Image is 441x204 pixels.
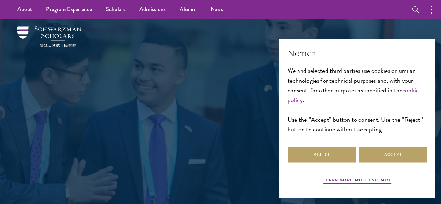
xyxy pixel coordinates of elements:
button: Reject [288,147,356,163]
a: cookie policy [288,85,419,105]
h2: Notice [288,47,427,59]
button: Accept [359,147,427,163]
div: We and selected third parties use cookies or similar technologies for technical purposes and, wit... [288,66,427,135]
button: Learn more and customize [323,177,391,185]
img: Schwarzman Scholars [17,26,81,47]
